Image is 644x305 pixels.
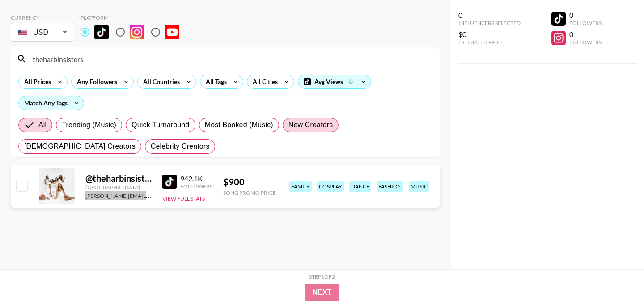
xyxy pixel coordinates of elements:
div: All Tags [200,75,229,88]
input: Search by User Name [27,52,434,66]
div: 0 [569,11,602,20]
div: Platform [80,14,186,21]
div: Step 1 of 2 [309,273,335,280]
div: Followers [569,39,602,46]
div: dance [349,181,371,192]
div: music [409,181,429,192]
img: Instagram [130,25,144,39]
span: Trending (Music) [62,120,116,130]
span: Quick Turnaround [131,120,190,130]
div: All Cities [247,75,280,88]
div: $0 [458,30,521,39]
div: Currency [11,14,73,21]
div: 0 [458,11,521,20]
div: Avg Views [298,75,371,88]
div: Estimated Price [458,39,521,46]
div: cosplay [317,181,344,192]
img: TikTok [94,25,109,39]
div: Followers [180,183,212,190]
div: family [289,181,312,192]
div: All Prices [19,75,53,88]
div: All Countries [138,75,182,88]
div: 0 [569,30,602,39]
img: YouTube [165,25,179,39]
div: Song Promo Price [223,189,276,196]
div: Any Followers [72,75,119,88]
span: All [38,120,47,130]
div: fashion [377,181,403,192]
div: Match Any Tags [19,96,84,110]
div: USD [13,25,72,40]
a: [PERSON_NAME][EMAIL_ADDRESS][DOMAIN_NAME] [85,191,218,199]
div: $ 900 [223,176,276,188]
div: Followers [569,20,602,26]
button: View Full Stats [162,195,205,202]
span: New Creators [288,120,333,130]
span: Celebrity Creators [151,141,210,152]
div: @ theharbinsisters [85,173,152,184]
div: Influencers Selected [458,20,521,26]
img: TikTok [162,175,177,189]
span: [DEMOGRAPHIC_DATA] Creators [24,141,136,152]
div: [GEOGRAPHIC_DATA] [85,184,152,191]
div: 942.1K [180,174,212,183]
button: Next [305,284,339,301]
span: Most Booked (Music) [205,120,273,130]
